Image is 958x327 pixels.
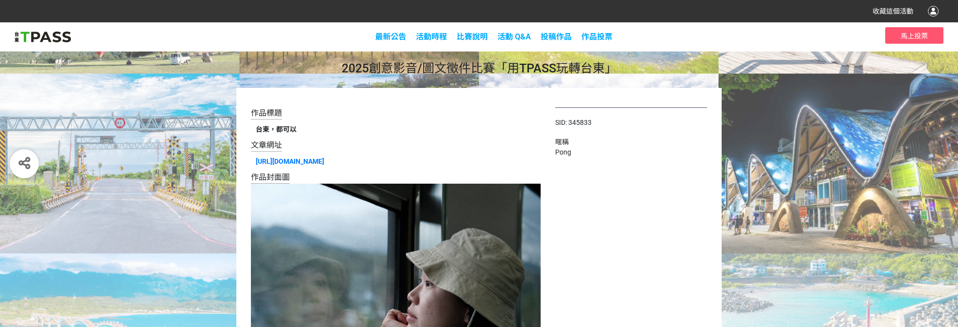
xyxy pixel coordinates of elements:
[873,7,913,15] span: 收藏這個活動
[251,108,282,118] span: 作品標題
[581,32,612,41] span: 作品投票
[416,32,447,41] a: 活動時程
[342,61,617,75] span: 2025創意影音/圖文徵件比賽「用TPASS玩轉台東」
[885,27,943,44] button: 馬上投票
[256,157,324,165] a: [URL][DOMAIN_NAME]
[251,172,290,182] span: 作品封面圖
[555,119,592,126] span: SID: 345833
[901,32,928,40] span: 馬上投票
[375,32,406,41] a: 最新公告
[256,124,536,135] div: 台東，都可以
[251,140,282,150] span: 文章網址
[497,32,531,41] a: 活動 Q&A
[555,147,707,157] div: Pong
[541,32,572,41] span: 投稿作品
[555,138,569,146] span: 暱稱
[457,32,488,41] a: 比賽說明
[15,30,71,44] img: 2025創意影音/圖文徵件比賽「用TPASS玩轉台東」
